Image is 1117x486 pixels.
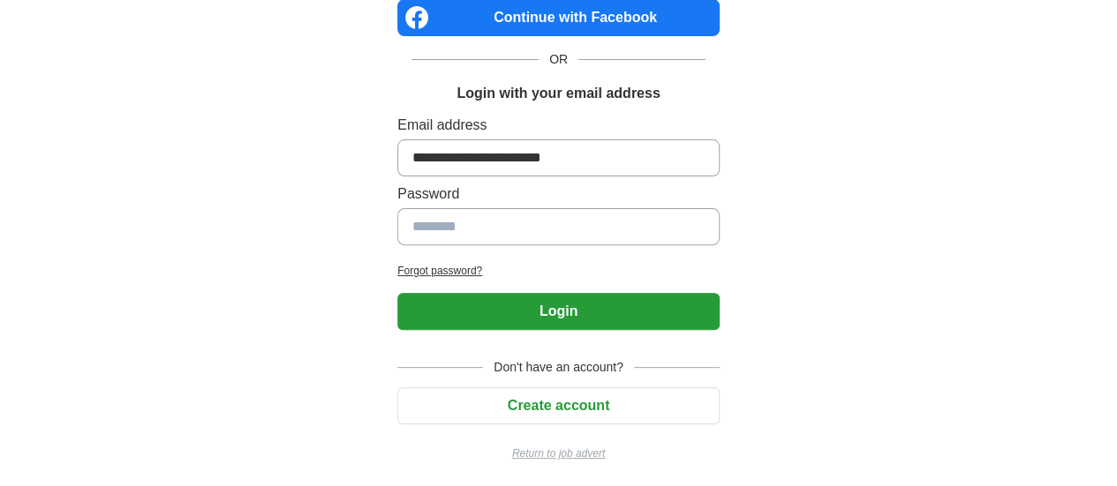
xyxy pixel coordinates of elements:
a: Create account [397,398,720,413]
span: OR [539,50,578,69]
button: Login [397,293,720,330]
a: Return to job advert [397,445,720,461]
button: Create account [397,387,720,424]
h1: Login with your email address [457,83,660,104]
label: Password [397,183,720,205]
span: Don't have an account? [483,358,634,377]
label: Email address [397,115,720,136]
a: Forgot password? [397,263,720,279]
